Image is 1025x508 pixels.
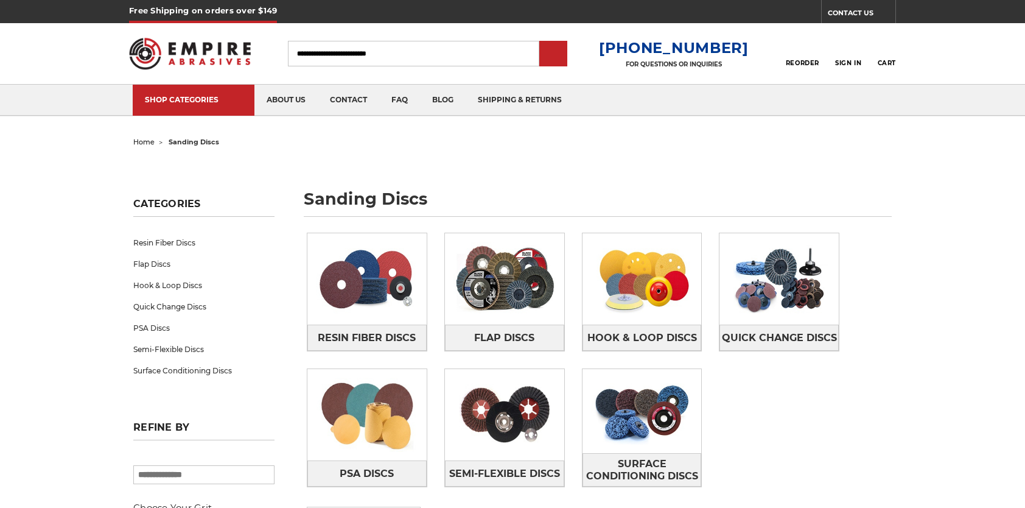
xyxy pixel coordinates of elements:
[340,464,394,484] span: PSA Discs
[133,422,275,440] h5: Refine by
[307,460,427,487] a: PSA Discs
[449,464,560,484] span: Semi-Flexible Discs
[786,59,819,67] span: Reorder
[582,325,702,351] a: Hook & Loop Discs
[133,317,275,339] a: PSA Discs
[133,339,275,360] a: Semi-Flexible Discs
[307,369,427,460] img: PSA Discs
[878,59,896,67] span: Cart
[420,85,466,116] a: blog
[878,40,896,67] a: Cart
[133,360,275,381] a: Surface Conditioning Discs
[722,328,837,348] span: Quick Change Discs
[133,253,275,275] a: Flap Discs
[133,275,275,296] a: Hook & Loop Discs
[719,233,839,325] img: Quick Change Discs
[786,40,819,66] a: Reorder
[582,369,702,453] img: Surface Conditioning Discs
[582,453,702,487] a: Surface Conditioning Discs
[835,59,861,67] span: Sign In
[133,232,275,253] a: Resin Fiber Discs
[466,85,574,116] a: shipping & returns
[129,30,251,77] img: Empire Abrasives
[719,325,839,351] a: Quick Change Discs
[133,198,275,217] h5: Categories
[599,39,749,57] a: [PHONE_NUMBER]
[304,191,892,217] h1: sanding discs
[307,233,427,325] img: Resin Fiber Discs
[307,325,427,351] a: Resin Fiber Discs
[541,42,565,66] input: Submit
[587,328,697,348] span: Hook & Loop Discs
[582,233,702,325] img: Hook & Loop Discs
[133,138,155,146] a: home
[599,60,749,68] p: FOR QUESTIONS OR INQUIRIES
[145,95,242,104] div: SHOP CATEGORIES
[828,6,895,23] a: CONTACT US
[254,85,318,116] a: about us
[445,460,564,487] a: Semi-Flexible Discs
[133,296,275,317] a: Quick Change Discs
[318,85,379,116] a: contact
[583,454,701,487] span: Surface Conditioning Discs
[379,85,420,116] a: faq
[445,233,564,325] img: Flap Discs
[445,325,564,351] a: Flap Discs
[318,328,416,348] span: Resin Fiber Discs
[474,328,534,348] span: Flap Discs
[445,369,564,460] img: Semi-Flexible Discs
[169,138,219,146] span: sanding discs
